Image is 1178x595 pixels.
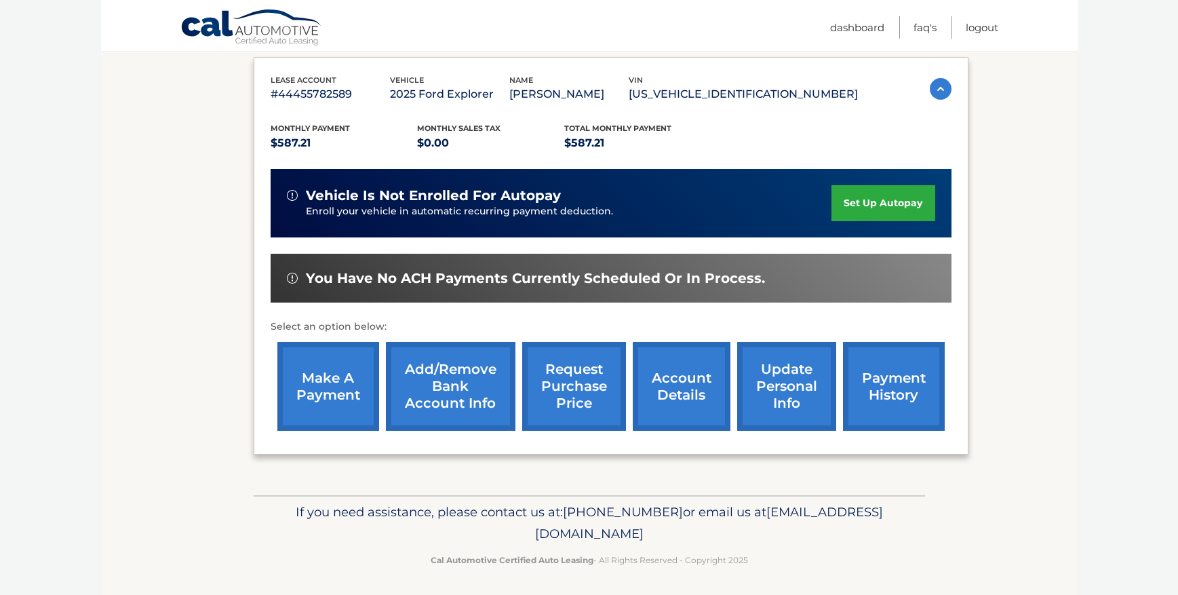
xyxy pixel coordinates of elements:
span: vehicle is not enrolled for autopay [306,187,561,204]
a: update personal info [737,342,836,431]
span: You have no ACH payments currently scheduled or in process. [306,270,765,287]
p: Enroll your vehicle in automatic recurring payment deduction. [306,204,832,219]
span: [EMAIL_ADDRESS][DOMAIN_NAME] [535,504,883,541]
p: Select an option below: [271,319,951,335]
img: alert-white.svg [287,273,298,284]
span: Monthly Payment [271,123,350,133]
p: [PERSON_NAME] [509,85,629,104]
p: - All Rights Reserved - Copyright 2025 [262,553,916,567]
a: account details [633,342,730,431]
img: alert-white.svg [287,190,298,201]
a: Cal Automotive [180,9,323,48]
img: accordion-active.svg [930,78,951,100]
a: request purchase price [522,342,626,431]
strong: Cal Automotive Certified Auto Leasing [431,555,593,565]
span: lease account [271,75,336,85]
p: $587.21 [564,134,711,153]
a: Add/Remove bank account info [386,342,515,431]
a: set up autopay [831,185,935,221]
a: payment history [843,342,945,431]
span: vin [629,75,643,85]
a: Logout [966,16,998,39]
span: [PHONE_NUMBER] [563,504,683,520]
p: 2025 Ford Explorer [390,85,509,104]
span: vehicle [390,75,424,85]
span: Monthly sales Tax [417,123,500,133]
p: $0.00 [417,134,564,153]
p: If you need assistance, please contact us at: or email us at [262,501,916,545]
p: [US_VEHICLE_IDENTIFICATION_NUMBER] [629,85,858,104]
p: #44455782589 [271,85,390,104]
span: Total Monthly Payment [564,123,671,133]
p: $587.21 [271,134,418,153]
a: FAQ's [914,16,937,39]
a: make a payment [277,342,379,431]
a: Dashboard [830,16,884,39]
span: name [509,75,533,85]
